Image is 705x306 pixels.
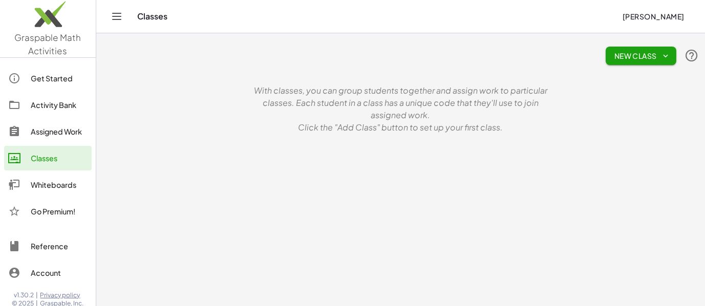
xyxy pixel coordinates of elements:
[40,291,84,299] a: Privacy policy
[247,121,554,134] p: Click the "Add Class" button to set up your first class.
[4,66,92,91] a: Get Started
[31,99,88,111] div: Activity Bank
[31,179,88,191] div: Whiteboards
[109,8,125,25] button: Toggle navigation
[14,291,34,299] span: v1.30.2
[247,84,554,121] p: With classes, you can group students together and assign work to particular classes. Each student...
[15,32,81,56] span: Graspable Math Activities
[614,7,693,26] button: [PERSON_NAME]
[36,291,38,299] span: |
[31,267,88,279] div: Account
[4,93,92,117] a: Activity Bank
[31,72,88,84] div: Get Started
[4,172,92,197] a: Whiteboards
[606,47,676,65] button: New Class
[31,125,88,138] div: Assigned Work
[31,240,88,252] div: Reference
[4,119,92,144] a: Assigned Work
[614,51,668,60] span: New Class
[4,260,92,285] a: Account
[31,152,88,164] div: Classes
[31,205,88,217] div: Go Premium!
[622,12,685,21] span: [PERSON_NAME]
[4,234,92,258] a: Reference
[4,146,92,170] a: Classes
